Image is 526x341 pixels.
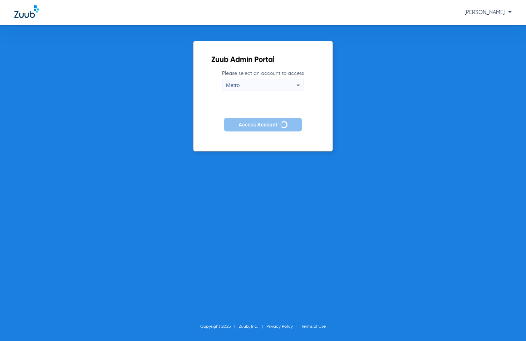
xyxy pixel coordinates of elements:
span: [PERSON_NAME] [464,10,512,15]
span: Metro [226,82,240,88]
li: Zuub, Inc. [239,323,266,330]
span: Access Account [239,122,277,128]
img: Zuub Logo [14,5,39,18]
li: Copyright 2025 [200,323,239,330]
a: Privacy Policy [266,325,293,329]
a: Terms of Use [301,325,326,329]
button: Access Account [224,118,302,132]
label: Please select an account to access [222,70,304,91]
h2: Zuub Admin Portal [211,57,315,64]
